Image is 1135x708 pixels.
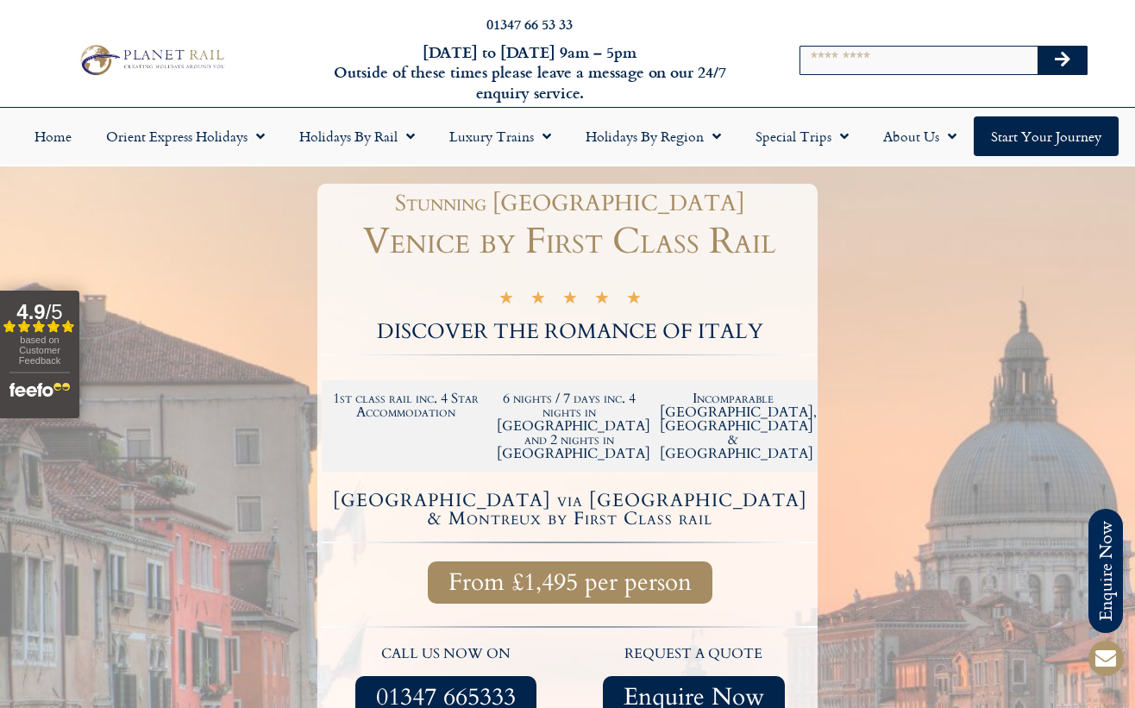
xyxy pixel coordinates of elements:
div: 5/5 [499,288,642,310]
button: Search [1038,47,1088,74]
i: ★ [594,291,610,310]
p: call us now on [330,643,561,666]
a: Holidays by Rail [282,116,432,156]
h6: [DATE] to [DATE] 9am – 5pm Outside of these times please leave a message on our 24/7 enquiry serv... [307,42,752,103]
a: Special Trips [738,116,866,156]
h4: [GEOGRAPHIC_DATA] via [GEOGRAPHIC_DATA] & Montreux by First Class rail [324,492,815,528]
a: Orient Express Holidays [89,116,282,156]
a: Luxury Trains [432,116,568,156]
i: ★ [530,291,546,310]
img: Planet Rail Train Holidays Logo [74,41,229,79]
span: From £1,495 per person [448,572,692,593]
h1: Venice by First Class Rail [322,223,818,260]
a: From £1,495 per person [428,561,712,604]
a: Home [17,116,89,156]
h2: 6 nights / 7 days inc. 4 nights in [GEOGRAPHIC_DATA] and 2 nights in [GEOGRAPHIC_DATA] [497,392,643,461]
a: About Us [866,116,974,156]
h2: 1st class rail inc. 4 Star Accommodation [333,392,480,419]
i: ★ [562,291,578,310]
a: Holidays by Region [568,116,738,156]
h2: DISCOVER THE ROMANCE OF ITALY [322,322,818,342]
nav: Menu [9,116,1126,156]
h2: Incomparable [GEOGRAPHIC_DATA], [GEOGRAPHIC_DATA] & [GEOGRAPHIC_DATA] [660,392,806,461]
i: ★ [499,291,514,310]
h1: Stunning [GEOGRAPHIC_DATA] [330,192,809,215]
a: 01347 66 53 33 [486,14,573,34]
p: request a quote [579,643,810,666]
a: Start your Journey [974,116,1119,156]
span: 01347 665333 [376,686,516,708]
span: Enquire Now [624,686,764,708]
i: ★ [626,291,642,310]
